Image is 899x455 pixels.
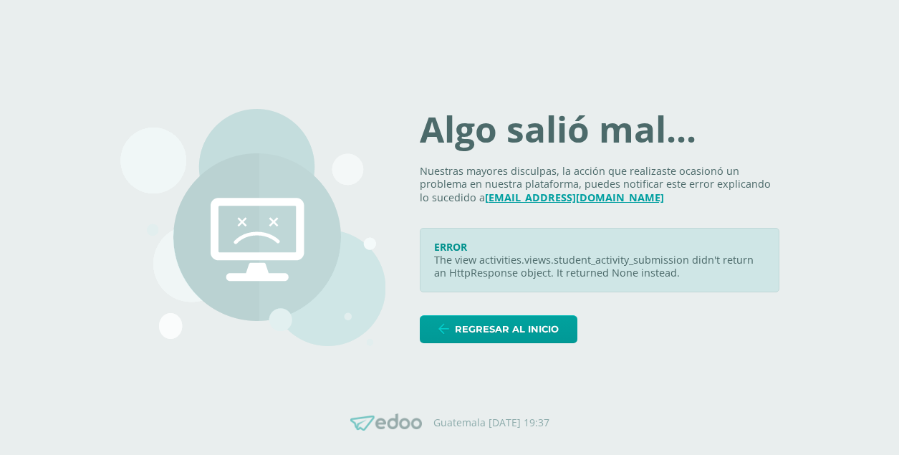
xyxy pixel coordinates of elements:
p: Nuestras mayores disculpas, la acción que realizaste ocasionó un problema en nuestra plataforma, ... [420,165,779,205]
h1: Algo salió mal... [420,112,779,148]
span: ERROR [434,240,467,254]
p: The view activities.views.student_activity_submission didn't return an HttpResponse object. It re... [434,254,765,280]
a: [EMAIL_ADDRESS][DOMAIN_NAME] [485,191,664,204]
img: 500.png [120,109,385,346]
img: Edoo [350,413,422,431]
a: Regresar al inicio [420,315,577,343]
p: Guatemala [DATE] 19:37 [433,416,549,429]
span: Regresar al inicio [455,316,559,343]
